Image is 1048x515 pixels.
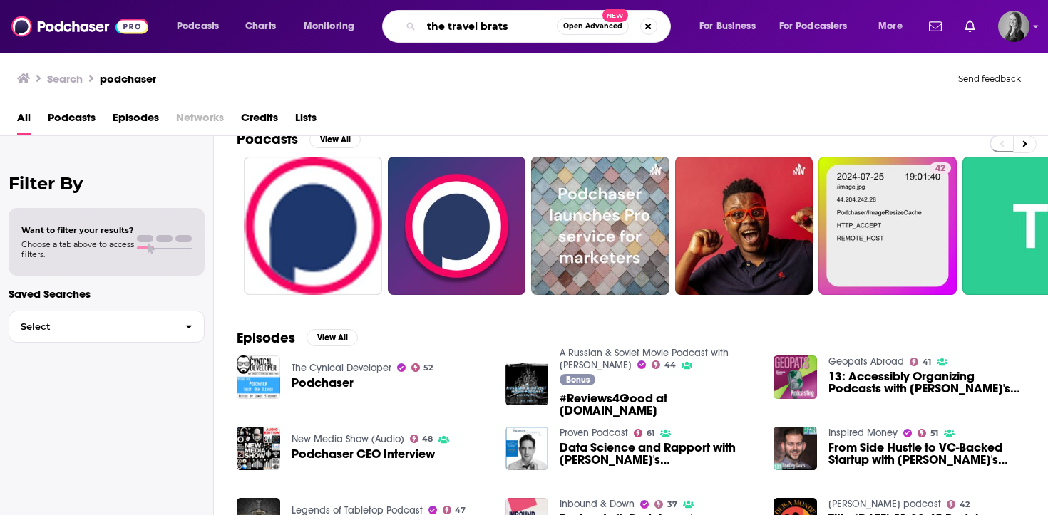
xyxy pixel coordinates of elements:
a: Proven Podcast [560,427,628,439]
span: 51 [930,430,938,437]
span: 42 [960,501,970,508]
a: Alex testar podcast [828,498,941,510]
span: Logged in as katieTBG [998,11,1029,42]
a: 42 [818,157,957,295]
span: 61 [647,430,654,437]
span: 41 [923,359,931,365]
a: 42 [947,500,970,509]
button: open menu [868,15,920,38]
span: More [878,16,903,36]
a: Geopats Abroad [828,355,904,368]
button: open menu [294,15,373,38]
button: Show profile menu [998,11,1029,42]
span: 48 [422,436,433,442]
a: 44 [652,360,676,369]
a: Charts [236,15,284,38]
span: 37 [667,501,677,508]
button: open menu [167,15,237,38]
span: For Business [699,16,756,36]
h2: Filter By [9,173,205,194]
span: Podcasts [177,16,219,36]
span: Monitoring [304,16,354,36]
button: View All [309,131,361,148]
a: 41 [910,358,931,366]
h3: Search [47,72,83,85]
a: 42 [930,162,951,174]
img: Podchaser - Follow, Share and Rate Podcasts [11,13,148,40]
a: Show notifications dropdown [923,14,947,38]
h2: Episodes [237,329,295,347]
span: Open Advanced [563,23,622,30]
img: Podchaser [237,355,280,399]
a: Data Science and Rapport with Podchaser's Heather Kugel [560,442,756,466]
a: The Cynical Developer [292,362,391,374]
a: #Reviews4Good at Podchaser.com [560,392,756,417]
span: New [602,9,628,22]
input: Search podcasts, credits, & more... [421,15,557,38]
img: From Side Hustle to VC-Backed Startup with Podchaser's Bradley Davis [774,427,817,470]
span: 13: Accessibly Organizing Podcasts with [PERSON_NAME]'s CEO/Co-Founder [PERSON_NAME] [828,370,1025,395]
a: Episodes [113,106,159,135]
a: A Russian & Soviet Movie Podcast with Ally Pitts [560,347,729,371]
a: Show notifications dropdown [959,14,981,38]
img: Podchaser CEO Interview [237,427,280,470]
a: Podchaser CEO Interview [292,448,435,460]
a: 37 [654,500,677,509]
span: Choose a tab above to access filters. [21,239,134,259]
a: Podcasts [48,106,96,135]
span: Want to filter your results? [21,225,134,235]
button: Open AdvancedNew [557,18,629,35]
a: From Side Hustle to VC-Backed Startup with Podchaser's Bradley Davis [828,442,1025,466]
button: View All [307,329,358,346]
img: #Reviews4Good at Podchaser.com [505,363,549,406]
span: Select [9,322,174,331]
a: Inbound & Down [560,498,635,510]
h3: podchaser [100,72,156,85]
a: Credits [241,106,278,135]
a: Podchaser [292,377,354,389]
a: 51 [918,429,938,437]
span: 44 [664,362,676,368]
a: New Media Show (Audio) [292,433,404,445]
span: From Side Hustle to VC-Backed Startup with [PERSON_NAME]'s [PERSON_NAME] [828,442,1025,466]
span: Networks [176,106,224,135]
a: PodcastsView All [237,130,361,148]
img: User Profile [998,11,1029,42]
button: Select [9,311,205,343]
span: 42 [935,162,945,176]
button: open menu [770,15,868,38]
h2: Podcasts [237,130,298,148]
div: Search podcasts, credits, & more... [396,10,684,43]
span: For Podcasters [779,16,848,36]
a: 52 [411,363,433,372]
p: Saved Searches [9,287,205,301]
button: open menu [689,15,774,38]
a: All [17,106,31,135]
span: 52 [423,365,433,371]
a: 61 [634,429,654,437]
img: Data Science and Rapport with Podchaser's Heather Kugel [505,427,549,470]
span: #Reviews4Good at [DOMAIN_NAME] [560,392,756,417]
a: 47 [443,506,466,514]
a: Lists [295,106,317,135]
span: Data Science and Rapport with [PERSON_NAME]'s [PERSON_NAME] [560,442,756,466]
button: Send feedback [954,73,1025,85]
img: 13: Accessibly Organizing Podcasts with Podchaser's CEO/Co-Founder Bradley Davis [774,355,817,399]
a: EpisodesView All [237,329,358,347]
span: Charts [245,16,276,36]
a: 48 [410,435,433,443]
a: Inspired Money [828,427,898,439]
span: 47 [455,507,466,514]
